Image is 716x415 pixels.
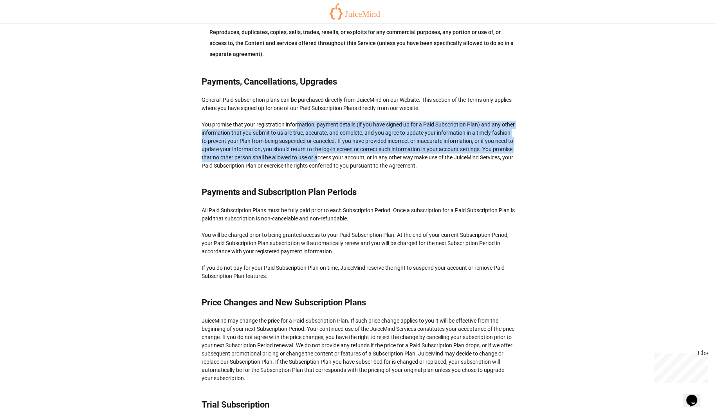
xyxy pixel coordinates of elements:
img: logo-orange.svg [330,3,387,20]
div: General: Paid subscription plans can be purchased directly from JuiceMind on our Website. This se... [202,96,515,170]
div: Payments, Cancellations, Upgrades [202,75,515,88]
div: Chat with us now!Close [3,3,54,50]
li: Reproduces, duplicates, copies, sells, trades, resells, or exploits for any commercial purposes, ... [209,27,515,60]
div: JuiceMind may change the price for a Paid Subscription Plan. If such price change applies to you ... [202,317,515,383]
iframe: chat widget [683,384,708,407]
div: Trial Subscription [202,398,515,411]
div: Price Changes and New Subscription Plans [202,296,515,309]
div: All Paid Subscription Plans must be fully paid prior to each Subscription Period. Once a subscrip... [202,206,515,280]
div: Payments and Subscription Plan Periods [202,186,515,198]
iframe: chat widget [651,350,708,383]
